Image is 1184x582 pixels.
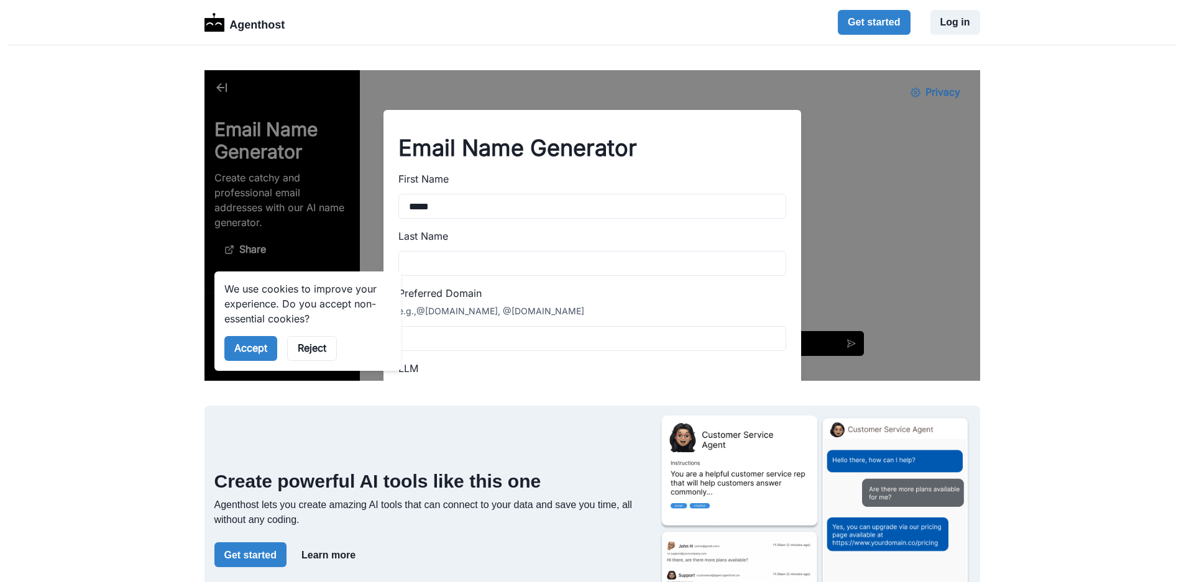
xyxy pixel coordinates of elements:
[214,498,649,527] p: Agenthost lets you create amazing AI tools that can connect to your data and save you time, all w...
[838,10,910,35] button: Get started
[930,10,980,35] button: Log in
[204,70,980,381] iframe: Email Name Generator
[214,542,287,567] button: Get started
[214,470,649,493] h2: Create powerful AI tools like this one
[229,12,285,34] p: Agenthost
[291,542,365,567] button: Learn more
[204,13,225,32] img: Logo
[204,12,285,34] a: LogoAgenthost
